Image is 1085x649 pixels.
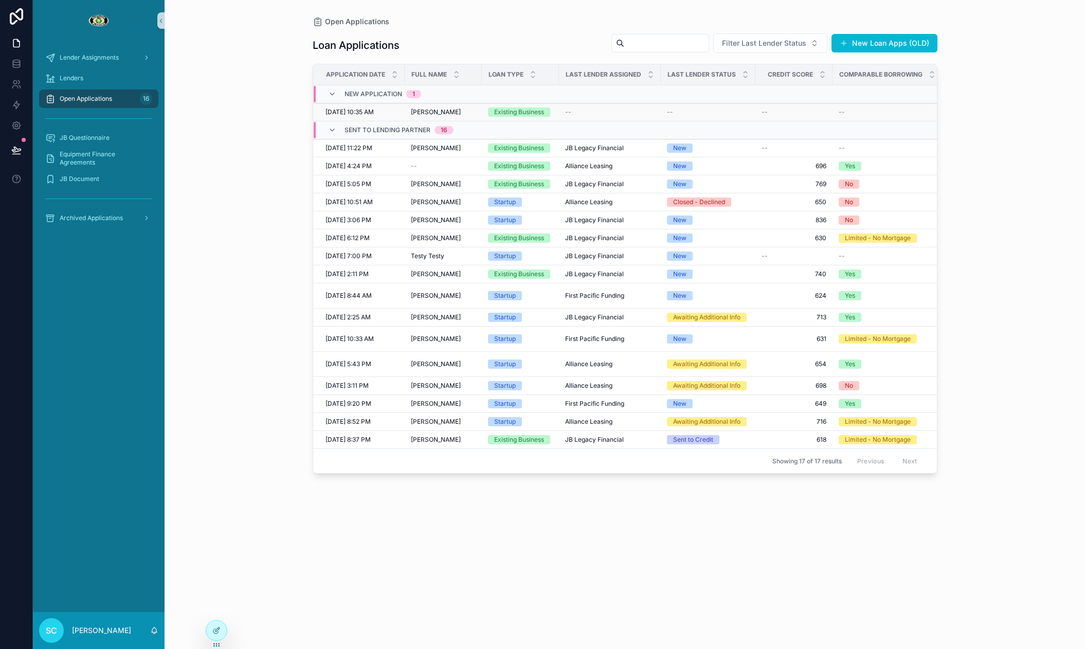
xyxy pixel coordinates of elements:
[39,209,158,227] a: Archived Applications
[762,335,826,343] a: 631
[762,216,826,224] a: 836
[673,179,686,189] div: New
[488,334,553,344] a: Startup
[762,270,826,278] a: 740
[494,143,544,153] div: Existing Business
[325,360,399,368] a: [DATE] 5:43 PM
[411,382,476,390] a: [PERSON_NAME]
[667,417,749,426] a: Awaiting Additional Info
[325,198,373,206] span: [DATE] 10:51 AM
[325,234,370,242] span: [DATE] 6:12 PM
[762,313,826,321] span: 713
[839,144,936,152] a: --
[39,69,158,87] a: Lenders
[325,162,399,170] a: [DATE] 4:24 PM
[762,418,826,426] span: 716
[565,144,655,152] a: JB Legacy Financial
[839,197,936,207] a: No
[494,359,516,369] div: Startup
[494,334,516,344] div: Startup
[88,12,109,29] img: App logo
[411,335,461,343] span: [PERSON_NAME]
[325,270,369,278] span: [DATE] 2:11 PM
[411,216,476,224] a: [PERSON_NAME]
[39,129,158,147] a: JB Questionnaire
[565,216,624,224] span: JB Legacy Financial
[488,179,553,189] a: Existing Business
[494,417,516,426] div: Startup
[411,162,476,170] a: --
[411,418,461,426] span: [PERSON_NAME]
[839,435,936,444] a: Limited - No Mortgage
[60,74,83,82] span: Lenders
[762,162,826,170] span: 696
[411,313,476,321] a: [PERSON_NAME]
[673,143,686,153] div: New
[565,234,655,242] a: JB Legacy Financial
[845,417,911,426] div: Limited - No Mortgage
[411,252,476,260] a: Testy Testy
[488,269,553,279] a: Existing Business
[488,233,553,243] a: Existing Business
[839,399,936,408] a: Yes
[411,216,461,224] span: [PERSON_NAME]
[325,292,399,300] a: [DATE] 8:44 AM
[72,625,131,636] p: [PERSON_NAME]
[494,197,516,207] div: Startup
[762,292,826,300] span: 624
[565,436,624,444] span: JB Legacy Financial
[488,251,553,261] a: Startup
[839,70,923,79] span: Comparable Borrowing
[412,90,415,98] div: 1
[60,95,112,103] span: Open Applications
[762,108,826,116] a: --
[667,313,749,322] a: Awaiting Additional Info
[494,381,516,390] div: Startup
[411,234,461,242] span: [PERSON_NAME]
[762,108,768,116] span: --
[762,252,768,260] span: --
[565,252,655,260] a: JB Legacy Financial
[494,233,544,243] div: Existing Business
[411,360,476,368] a: [PERSON_NAME]
[768,70,813,79] span: Credit Score
[839,215,936,225] a: No
[565,313,624,321] span: JB Legacy Financial
[667,108,673,116] span: --
[565,180,624,188] span: JB Legacy Financial
[325,252,372,260] span: [DATE] 7:00 PM
[411,234,476,242] a: [PERSON_NAME]
[33,41,165,241] div: scrollable content
[46,624,57,637] span: SC
[411,270,476,278] a: [PERSON_NAME]
[565,360,612,368] span: Alliance Leasing
[762,198,826,206] span: 650
[411,400,461,408] span: [PERSON_NAME]
[713,33,827,53] button: Select Button
[494,107,544,117] div: Existing Business
[411,144,476,152] a: [PERSON_NAME]
[845,359,855,369] div: Yes
[325,400,399,408] a: [DATE] 9:20 PM
[325,216,399,224] a: [DATE] 3:06 PM
[494,215,516,225] div: Startup
[762,360,826,368] span: 654
[762,436,826,444] a: 618
[845,381,853,390] div: No
[565,270,624,278] span: JB Legacy Financial
[762,382,826,390] a: 698
[488,161,553,171] a: Existing Business
[565,335,624,343] span: First Pacific Funding
[839,313,936,322] a: Yes
[839,108,845,116] span: --
[667,251,749,261] a: New
[60,134,110,142] span: JB Questionnaire
[673,334,686,344] div: New
[325,108,374,116] span: [DATE] 10:35 AM
[762,234,826,242] span: 630
[673,291,686,300] div: New
[488,215,553,225] a: Startup
[673,417,740,426] div: Awaiting Additional Info
[325,108,399,116] a: [DATE] 10:35 AM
